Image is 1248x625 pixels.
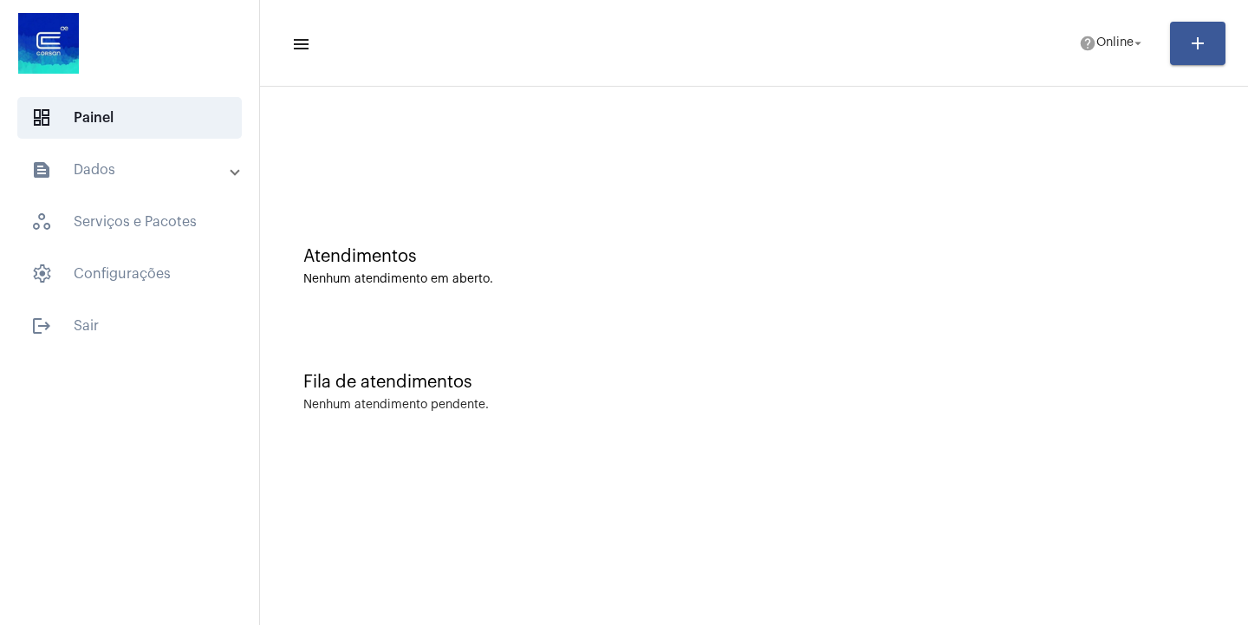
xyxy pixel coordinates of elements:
mat-icon: help [1079,35,1096,52]
span: Sair [17,305,242,347]
span: sidenav icon [31,264,52,284]
mat-expansion-panel-header: sidenav iconDados [10,149,259,191]
div: Nenhum atendimento em aberto. [303,273,1205,286]
div: Fila de atendimentos [303,373,1205,392]
mat-icon: sidenav icon [31,160,52,180]
span: Online [1096,37,1134,49]
button: Online [1069,26,1156,61]
span: sidenav icon [31,107,52,128]
mat-icon: sidenav icon [291,34,309,55]
span: Configurações [17,253,242,295]
span: Painel [17,97,242,139]
div: Nenhum atendimento pendente. [303,399,489,412]
span: Serviços e Pacotes [17,201,242,243]
mat-panel-title: Dados [31,160,231,180]
mat-icon: arrow_drop_down [1130,36,1146,51]
img: d4669ae0-8c07-2337-4f67-34b0df7f5ae4.jpeg [14,9,83,78]
mat-icon: add [1187,33,1208,54]
mat-icon: sidenav icon [31,316,52,336]
div: Atendimentos [303,247,1205,266]
span: sidenav icon [31,212,52,232]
